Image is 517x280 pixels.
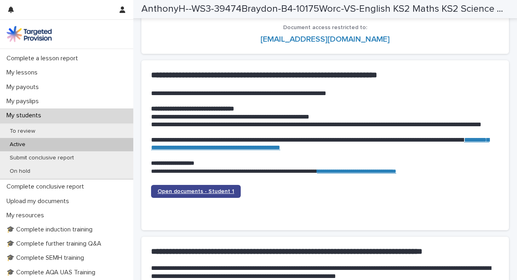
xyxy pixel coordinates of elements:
[3,212,50,219] p: My resources
[3,254,90,262] p: 🎓 Complete SEMH training
[141,3,506,15] h2: AnthonyH--WS3-39474Braydon-B4-10175Worc-VS-English KS2 Maths KS2 Science KS2 English Functional S...
[3,240,108,248] p: 🎓 Complete further training Q&A
[283,25,367,30] span: Document access restricted to:
[3,69,44,76] p: My lessons
[3,168,37,175] p: On hold
[3,98,45,105] p: My payslips
[3,112,48,119] p: My students
[6,26,52,42] img: M5nRWzHhSzIhMunXDL62
[3,155,80,161] p: Submit conclusive report
[3,83,45,91] p: My payouts
[261,35,390,43] a: [EMAIL_ADDRESS][DOMAIN_NAME]
[151,185,241,198] a: Open documents - Student 1
[3,197,76,205] p: Upload my documents
[3,269,102,276] p: 🎓 Complete AQA UAS Training
[158,189,234,194] span: Open documents - Student 1
[3,183,90,191] p: Complete conclusive report
[3,141,32,148] p: Active
[3,55,84,62] p: Complete a lesson report
[3,226,99,233] p: 🎓 Complete induction training
[3,128,42,135] p: To review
